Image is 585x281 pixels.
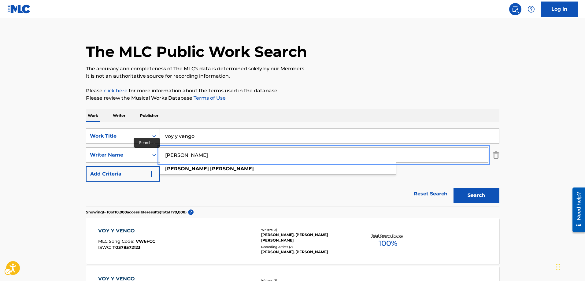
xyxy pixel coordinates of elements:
[149,129,160,143] div: On
[554,252,585,281] iframe: Hubspot Iframe
[379,238,397,249] span: 100 %
[261,245,354,249] div: Recording Artists ( 2 )
[192,95,226,101] a: Terms of Use
[90,151,145,159] div: Writer Name
[104,88,128,94] a: click here
[556,258,560,276] div: Drag
[411,187,450,201] a: Reset Search
[188,209,194,215] span: ?
[568,185,585,235] iframe: Iframe | Resource Center
[86,87,499,94] p: Please for more information about the terms used in the database.
[261,232,354,243] div: [PERSON_NAME], [PERSON_NAME] [PERSON_NAME]
[86,128,499,206] form: Search Form
[86,65,499,72] p: The accuracy and completeness of The MLC's data is determined solely by our Members.
[138,109,160,122] p: Publisher
[541,2,578,17] a: Log In
[148,170,155,178] img: 9d2ae6d4665cec9f34b9.svg
[7,5,31,13] img: MLC Logo
[261,249,354,255] div: [PERSON_NAME], [PERSON_NAME]
[261,227,354,232] div: Writers ( 2 )
[111,109,127,122] p: Writer
[86,43,307,61] h1: The MLC Public Work Search
[160,163,396,174] li: [PERSON_NAME][PERSON_NAME]
[86,166,160,182] button: Add Criteria
[149,148,160,162] div: On
[90,132,145,140] div: Work Title
[372,233,404,238] p: Total Known Shares:
[454,188,499,203] button: Search
[160,148,488,162] input: Search...
[98,227,155,235] div: VOY Y VENGO
[554,252,585,281] div: Chat Widget
[493,147,499,163] img: Delete Criterion
[165,166,209,172] strong: [PERSON_NAME]
[86,94,499,102] p: Please review the Musical Works Database
[160,129,499,143] input: Search...
[512,6,519,13] img: search
[86,109,100,122] p: Work
[86,209,187,215] p: Showing 1 - 10 of 10,000 accessible results (Total 170,008 )
[86,218,499,264] a: VOY Y VENGOMLC Song Code:VW6FCCISWC:T0378572123Writers (2)[PERSON_NAME], [PERSON_NAME] [PERSON_NA...
[136,238,155,244] span: VW6FCC
[86,72,499,80] p: It is not an authoritative source for recording information.
[98,245,113,250] span: ISWC :
[98,238,136,244] span: MLC Song Code :
[528,6,535,13] img: help
[210,166,254,172] strong: [PERSON_NAME]
[113,245,140,250] span: T0378572123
